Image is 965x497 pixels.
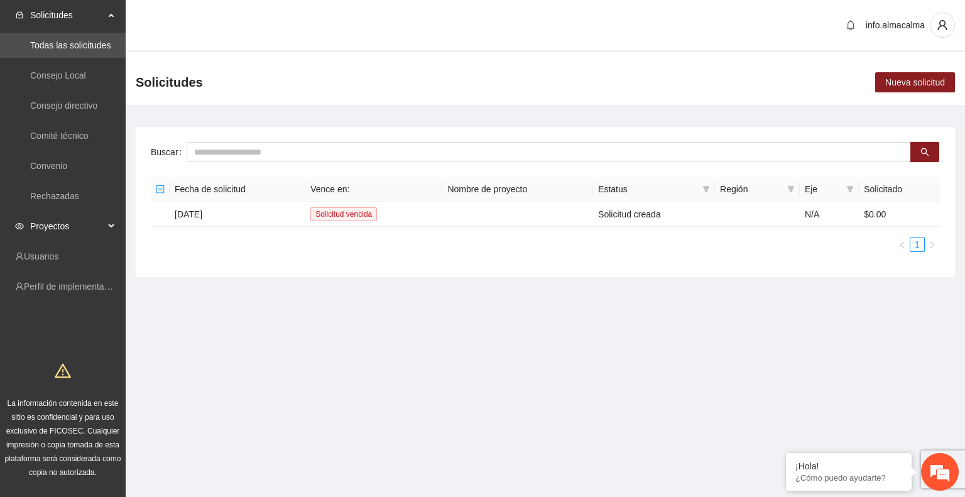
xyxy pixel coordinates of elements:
[305,177,442,202] th: Vence en:
[73,168,173,295] span: Estamos en línea.
[785,180,797,199] span: filter
[841,20,860,30] span: bell
[170,177,305,202] th: Fecha de solicitud
[795,461,902,471] div: ¡Hola!
[805,182,841,196] span: Eje
[598,182,697,196] span: Estatus
[895,237,910,252] button: left
[30,101,97,111] a: Consejo directivo
[442,177,593,202] th: Nombre de proyecto
[30,214,104,239] span: Proyectos
[702,185,710,193] span: filter
[844,180,856,199] span: filter
[929,241,936,249] span: right
[65,64,211,80] div: Chatee con nosotros ahora
[846,185,854,193] span: filter
[136,72,203,92] span: Solicitudes
[24,281,122,292] a: Perfil de implementadora
[925,237,940,252] button: right
[30,161,67,171] a: Convenio
[787,185,795,193] span: filter
[720,182,782,196] span: Región
[875,72,955,92] button: Nueva solicitud
[30,40,111,50] a: Todas las solicitudes
[156,185,165,194] span: minus-square
[920,148,929,158] span: search
[6,343,239,387] textarea: Escriba su mensaje y pulse “Intro”
[925,237,940,252] li: Next Page
[700,180,712,199] span: filter
[800,202,859,227] td: N/A
[859,202,940,227] td: $0.00
[310,207,377,221] span: Solicitud vencida
[910,142,939,162] button: search
[859,177,940,202] th: Solicitado
[895,237,910,252] li: Previous Page
[206,6,236,36] div: Minimizar ventana de chat en vivo
[30,3,104,28] span: Solicitudes
[841,15,861,35] button: bell
[55,363,71,379] span: warning
[30,191,79,201] a: Rechazadas
[170,202,305,227] td: [DATE]
[898,241,906,249] span: left
[866,20,925,30] span: info.almacalma
[15,222,24,231] span: eye
[795,473,902,483] p: ¿Cómo puedo ayudarte?
[593,202,715,227] td: Solicitud creada
[30,131,89,141] a: Comité técnico
[24,251,58,261] a: Usuarios
[910,237,925,252] li: 1
[930,13,955,38] button: user
[15,11,24,19] span: inbox
[885,75,945,89] span: Nueva solicitud
[151,142,187,162] label: Buscar
[930,19,954,31] span: user
[5,399,121,477] span: La información contenida en este sitio es confidencial y para uso exclusivo de FICOSEC. Cualquier...
[910,238,924,251] a: 1
[30,70,86,80] a: Consejo Local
